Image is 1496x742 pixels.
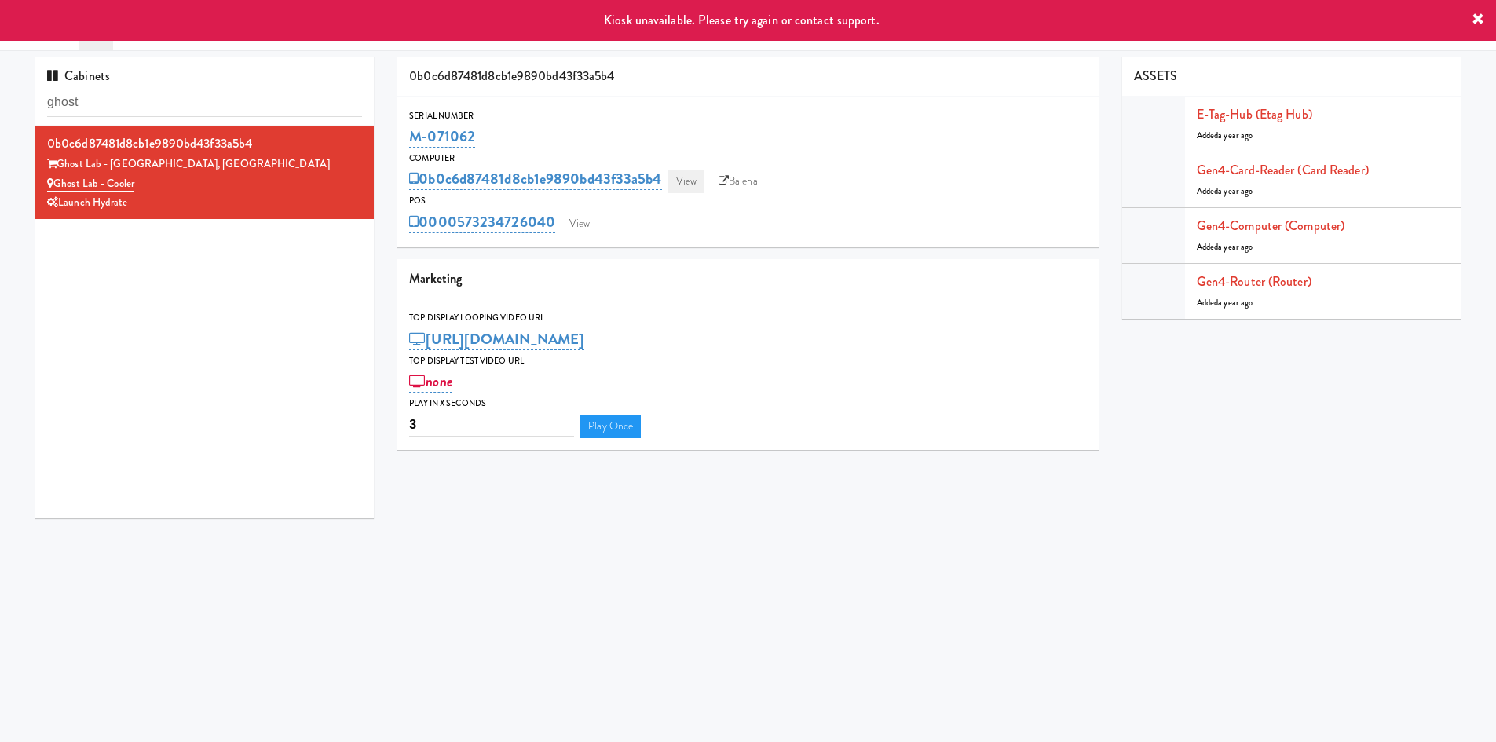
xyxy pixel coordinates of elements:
[1197,105,1312,123] a: E-tag-hub (Etag Hub)
[409,168,661,190] a: 0b0c6d87481d8cb1e9890bd43f33a5b4
[561,212,598,236] a: View
[1134,67,1178,85] span: ASSETS
[1218,297,1253,309] span: a year ago
[47,67,110,85] span: Cabinets
[1197,272,1311,291] a: Gen4-router (Router)
[1218,130,1253,141] span: a year ago
[409,269,462,287] span: Marketing
[47,155,362,174] div: Ghost Lab - [GEOGRAPHIC_DATA], [GEOGRAPHIC_DATA]
[409,396,1087,411] div: Play in X seconds
[47,132,362,155] div: 0b0c6d87481d8cb1e9890bd43f33a5b4
[668,170,704,193] a: View
[47,88,362,117] input: Search cabinets
[409,328,584,350] a: [URL][DOMAIN_NAME]
[1197,241,1253,253] span: Added
[604,11,880,29] span: Kiosk unavailable. Please try again or contact support.
[1197,130,1253,141] span: Added
[409,211,555,233] a: 0000573234726040
[409,151,1087,166] div: Computer
[711,170,766,193] a: Balena
[1218,185,1253,197] span: a year ago
[409,126,475,148] a: M-071062
[47,195,128,210] a: Launch Hydrate
[409,193,1087,209] div: POS
[1197,217,1344,235] a: Gen4-computer (Computer)
[35,126,374,219] li: 0b0c6d87481d8cb1e9890bd43f33a5b4Ghost Lab - [GEOGRAPHIC_DATA], [GEOGRAPHIC_DATA] Ghost Lab - Cool...
[1197,161,1369,179] a: Gen4-card-reader (Card Reader)
[1197,185,1253,197] span: Added
[397,57,1099,97] div: 0b0c6d87481d8cb1e9890bd43f33a5b4
[1197,297,1253,309] span: Added
[409,108,1087,124] div: Serial Number
[47,176,134,192] a: Ghost Lab - Cooler
[580,415,641,438] a: Play Once
[409,310,1087,326] div: Top Display Looping Video Url
[1218,241,1253,253] span: a year ago
[409,371,452,393] a: none
[409,353,1087,369] div: Top Display Test Video Url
